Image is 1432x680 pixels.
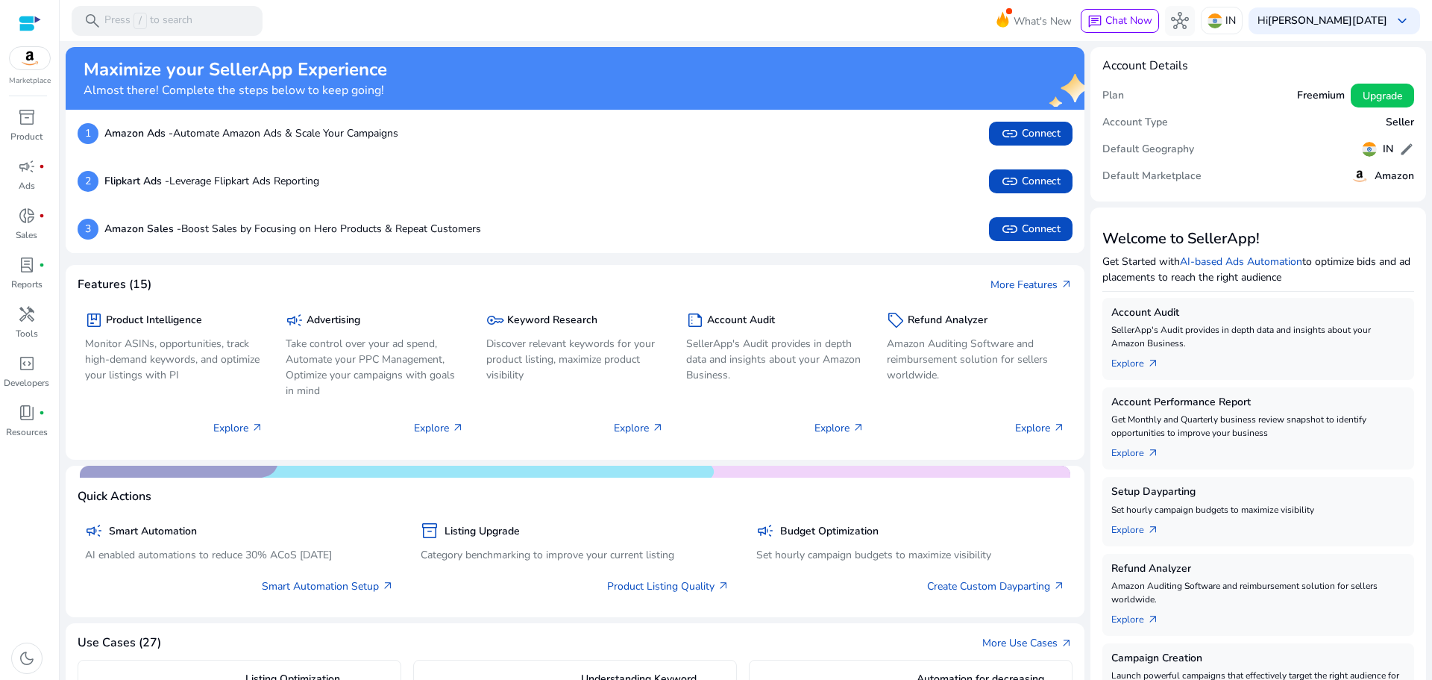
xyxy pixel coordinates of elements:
[614,420,664,436] p: Explore
[1111,652,1405,665] h5: Campaign Creation
[18,404,36,422] span: book_4
[887,336,1065,383] p: Amazon Auditing Software and reimbursement solution for sellers worldwide.
[814,420,864,436] p: Explore
[16,228,37,242] p: Sales
[507,314,597,327] h5: Keyword Research
[39,410,45,416] span: fiber_manual_record
[9,75,51,87] p: Marketplace
[1001,125,1019,143] span: link
[1362,142,1377,157] img: in.svg
[134,13,147,29] span: /
[780,525,879,538] h5: Budget Optimization
[1111,440,1171,461] a: Explorearrow_outward
[989,169,1073,193] button: linkConnect
[1147,447,1159,459] span: arrow_outward
[78,171,98,192] p: 2
[84,59,387,81] h2: Maximize your SellerApp Experience
[104,125,398,141] p: Automate Amazon Ads & Scale Your Campaigns
[286,311,304,329] span: campaign
[106,314,202,327] h5: Product Intelligence
[78,219,98,240] p: 3
[1225,7,1236,34] p: IN
[1268,13,1387,28] b: [PERSON_NAME][DATE]
[1053,580,1065,592] span: arrow_outward
[104,222,181,236] b: Amazon Sales -
[686,336,864,383] p: SellerApp's Audit provides in depth data and insights about your Amazon Business.
[18,157,36,175] span: campaign
[1111,323,1405,350] p: SellerApp's Audit provides in depth data and insights about your Amazon Business.
[10,130,43,143] p: Product
[445,525,520,538] h5: Listing Upgrade
[421,522,439,540] span: inventory_2
[486,336,665,383] p: Discover relevant keywords for your product listing, maximize product visibility
[19,179,35,193] p: Ads
[1102,254,1414,285] p: Get Started with to optimize bids and ad placements to reach the right audience
[1147,358,1159,369] span: arrow_outward
[1053,422,1065,434] span: arrow_outward
[1001,220,1019,238] span: link
[1014,8,1072,34] span: What's New
[11,278,43,291] p: Reports
[989,217,1073,241] button: linkConnect
[1111,350,1171,371] a: Explorearrow_outward
[1375,170,1414,183] h5: Amazon
[686,311,704,329] span: summarize
[78,123,98,144] p: 1
[1102,90,1124,102] h5: Plan
[421,547,729,563] p: Category benchmarking to improve your current listing
[990,277,1073,293] a: More Featuresarrow_outward
[39,262,45,268] span: fiber_manual_record
[1393,12,1411,30] span: keyboard_arrow_down
[78,490,151,504] h4: Quick Actions
[10,47,50,69] img: amazon.svg
[213,420,263,436] p: Explore
[1111,579,1405,606] p: Amazon Auditing Software and reimbursement solution for sellers worldwide.
[262,578,394,594] a: Smart Automation Setup
[18,108,36,126] span: inventory_2
[1061,637,1073,649] span: arrow_outward
[1061,278,1073,290] span: arrow_outward
[1386,116,1414,129] h5: Seller
[85,336,263,383] p: Monitor ASINs, opportunities, track high-demand keywords, and optimize your listings with PI
[908,314,987,327] h5: Refund Analyzer
[85,547,394,563] p: AI enabled automations to reduce 30% ACoS [DATE]
[1399,142,1414,157] span: edit
[989,122,1073,146] button: linkConnect
[452,422,464,434] span: arrow_outward
[104,13,192,29] p: Press to search
[1102,116,1168,129] h5: Account Type
[104,126,173,140] b: Amazon Ads -
[39,213,45,219] span: fiber_manual_record
[1351,167,1369,185] img: amazon.svg
[382,580,394,592] span: arrow_outward
[286,336,464,399] p: Take control over your ad spend, Automate your PPC Management, Optimize your campaigns with goals...
[414,420,464,436] p: Explore
[1297,90,1345,102] h5: Freemium
[1105,13,1152,28] span: Chat Now
[1081,9,1159,33] button: chatChat Now
[607,578,729,594] a: Product Listing Quality
[1147,614,1159,626] span: arrow_outward
[85,311,103,329] span: package
[1015,420,1065,436] p: Explore
[85,522,103,540] span: campaign
[1351,84,1414,107] button: Upgrade
[1102,59,1188,73] h4: Account Details
[18,207,36,225] span: donut_small
[1111,413,1405,440] p: Get Monthly and Quarterly business review snapshot to identify opportunities to improve your busi...
[1111,486,1405,499] h5: Setup Dayparting
[1001,172,1019,190] span: link
[1111,503,1405,517] p: Set hourly campaign budgets to maximize visibility
[104,221,481,237] p: Boost Sales by Focusing on Hero Products & Repeat Customers
[104,174,169,188] b: Flipkart Ads -
[852,422,864,434] span: arrow_outward
[18,256,36,274] span: lab_profile
[1102,230,1414,248] h3: Welcome to SellerApp!
[1180,255,1302,269] a: AI-based Ads Automation
[4,376,49,390] p: Developers
[982,635,1073,651] a: More Use Casesarrow_outward
[1171,12,1189,30] span: hub
[756,522,774,540] span: campaign
[1111,606,1171,627] a: Explorearrow_outward
[16,327,38,340] p: Tools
